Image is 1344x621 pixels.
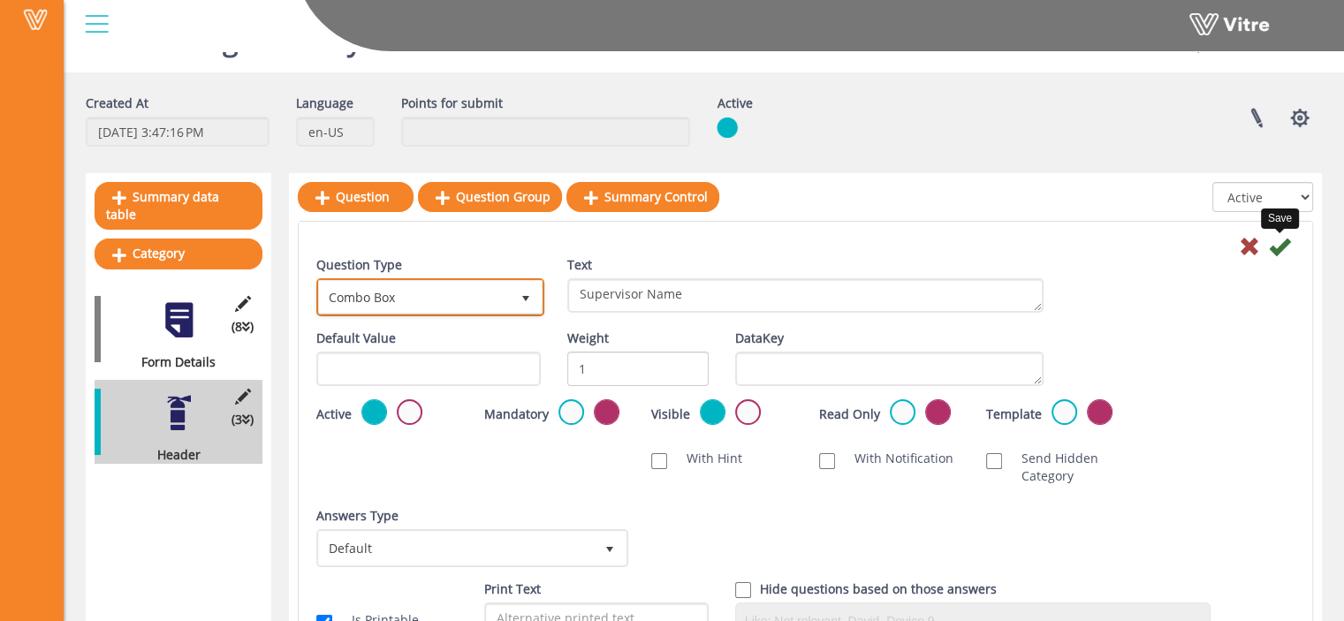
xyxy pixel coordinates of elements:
label: Visible [651,405,690,423]
label: Active [717,95,752,112]
a: Question [298,182,414,212]
img: yes [717,117,738,139]
label: With Notification [837,450,953,467]
div: Save [1261,208,1299,229]
a: Category [95,239,262,269]
span: select [594,532,626,564]
label: Read Only [819,405,880,423]
span: select [510,281,542,313]
label: Send Hidden Category [1004,450,1128,485]
label: Weight [567,329,609,347]
a: Summary data table [95,182,262,230]
label: Print Text [484,580,541,598]
span: Default [319,532,594,564]
input: Hide question based on answer [735,582,751,598]
input: With Hint [651,453,667,469]
label: DataKey [735,329,784,347]
label: Default Value [316,329,396,347]
div: Header [95,446,249,464]
a: Summary Control [566,182,719,212]
label: Created At [86,95,148,112]
label: Template [986,405,1042,423]
label: Active [316,405,352,423]
div: Form Details [95,353,249,371]
span: (3 ) [232,411,254,428]
label: Hide questions based on those answers [760,580,997,598]
label: Points for submit [401,95,503,112]
label: With Hint [669,450,742,467]
label: Language [296,95,353,112]
input: With Notification [819,453,835,469]
label: Text [567,256,592,274]
label: Mandatory [484,405,549,423]
input: Send Hidden Category [986,453,1002,469]
span: Combo Box [319,281,510,313]
label: Answers Type [316,507,399,525]
span: (8 ) [232,318,254,336]
label: Question Type [316,256,402,274]
a: Question Group [418,182,562,212]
